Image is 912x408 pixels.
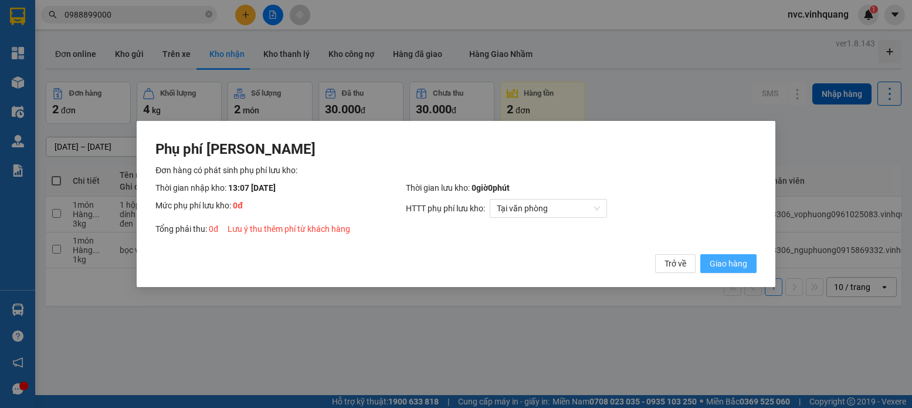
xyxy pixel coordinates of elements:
[406,199,757,218] div: HTTT phụ phí lưu kho:
[155,199,406,218] div: Mức phụ phí lưu kho:
[115,62,144,71] span: Website
[155,164,757,177] div: Đơn hàng có phát sinh phụ phí lưu kho:
[155,222,757,235] div: Tổng phải thu:
[130,49,206,58] strong: Hotline : 0889 23 23 23
[406,181,757,194] div: Thời gian lưu kho:
[228,224,350,234] span: Lưu ý thu thêm phí từ khách hàng
[700,254,757,273] button: Giao hàng
[115,60,221,72] strong: : [DOMAIN_NAME]
[89,20,248,32] strong: CÔNG TY TNHH VĨNH QUANG
[12,18,67,73] img: logo
[155,141,316,157] span: Phụ phí [PERSON_NAME]
[655,254,696,273] button: Trở về
[472,183,510,193] span: 0 giờ 0 phút
[209,224,218,234] span: 0 đ
[121,35,216,47] strong: PHIẾU GỬI HÀNG
[497,200,600,217] span: Tại văn phòng
[233,201,243,210] span: 0 đ
[710,257,747,270] span: Giao hàng
[664,257,686,270] span: Trở về
[228,183,276,193] span: 13:07 [DATE]
[155,181,406,194] div: Thời gian nhập kho:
